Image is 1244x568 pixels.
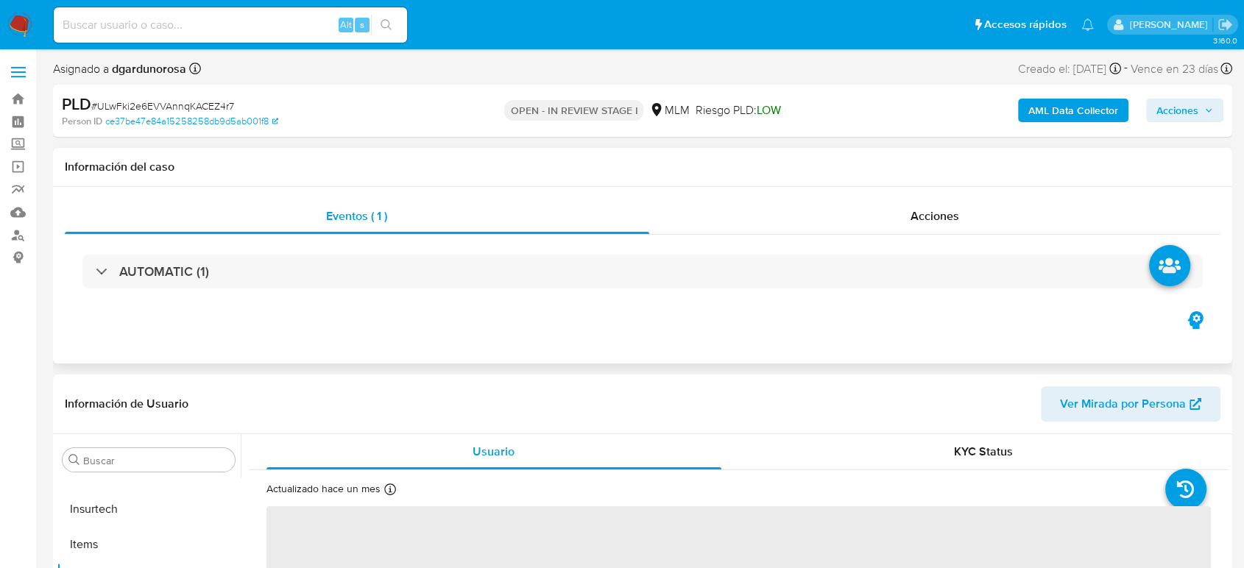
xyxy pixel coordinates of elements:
a: ce37be47e84a15258258db9d5ab001f8 [105,115,278,128]
span: Acciones [911,207,959,224]
b: dgardunorosa [109,60,186,77]
span: Acciones [1156,99,1198,122]
span: KYC Status [954,443,1013,460]
span: Accesos rápidos [984,17,1067,32]
a: Notificaciones [1081,18,1094,31]
button: Ver Mirada por Persona [1041,386,1220,422]
input: Buscar [83,454,229,467]
span: Alt [340,18,352,32]
span: Usuario [473,443,515,460]
button: AML Data Collector [1018,99,1128,122]
b: Person ID [62,115,102,128]
div: Creado el: [DATE] [1018,59,1121,79]
p: Actualizado hace un mes [266,482,381,496]
h3: AUTOMATIC (1) [119,263,209,280]
h1: Información de Usuario [65,397,188,411]
b: PLD [62,92,91,116]
p: OPEN - IN REVIEW STAGE I [504,100,643,121]
span: Vence en 23 días [1131,61,1218,77]
button: Acciones [1146,99,1223,122]
b: AML Data Collector [1028,99,1118,122]
span: - [1124,59,1128,79]
button: search-icon [371,15,401,35]
span: s [360,18,364,32]
span: LOW [756,102,780,118]
span: # ULwFki2e6EVVAnnqKACEZ4r7 [91,99,234,113]
span: Eventos ( 1 ) [326,207,387,224]
button: Items [57,527,241,562]
span: Asignado a [53,61,186,77]
button: Buscar [68,454,80,466]
div: AUTOMATIC (1) [82,255,1203,288]
span: Ver Mirada por Persona [1060,386,1186,422]
p: diego.gardunorosas@mercadolibre.com.mx [1129,18,1212,32]
input: Buscar usuario o caso... [54,15,407,35]
button: Insurtech [57,491,241,527]
h1: Información del caso [65,160,1220,174]
span: Riesgo PLD: [695,102,780,118]
div: MLM [649,102,689,118]
a: Salir [1218,17,1233,32]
